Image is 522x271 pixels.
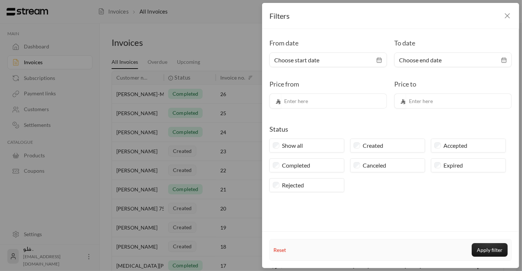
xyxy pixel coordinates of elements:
[394,38,415,48] label: To date
[363,161,387,170] label: Canceled
[269,79,299,89] label: Price from
[280,94,387,109] input: Enter here
[394,79,416,89] label: Price to
[282,161,311,170] label: Completed
[282,141,303,150] label: Show all
[444,141,468,150] label: Accepted
[282,181,304,190] label: Rejected
[405,94,512,109] input: Enter here
[273,244,286,256] button: Reset
[269,11,290,20] span: Filters
[274,56,319,65] span: Choose start date
[269,38,298,48] label: From date
[269,124,288,134] div: Status
[472,243,508,257] button: Apply filter
[363,141,384,150] label: Created
[399,56,442,65] span: Choose end date
[444,161,463,170] label: Expired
